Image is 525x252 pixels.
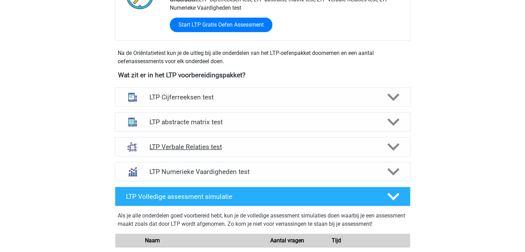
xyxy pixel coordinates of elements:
[124,88,142,106] img: cijferreeksen
[149,143,376,151] h4: LTP Verbale Relaties test
[262,236,311,245] div: Aantal vragen
[140,236,263,245] div: Naam
[112,112,413,132] a: abstracte matrices LTP abstracte matrix test
[115,49,410,66] div: Na de Oriëntatietest kun je de uitleg bij alle onderdelen van het LTP-oefenpakket doornemen en ee...
[126,193,376,201] h4: LTP Volledige assessment simulatie
[312,236,361,245] div: Tijd
[149,168,376,176] h4: LTP Numerieke Vaardigheden test
[118,71,407,79] h4: Wat zit er in het LTP voorbereidingspakket?
[124,163,142,181] img: numeriek redeneren
[149,118,376,126] h4: LTP abstracte matrix test
[112,87,413,107] a: cijferreeksen LTP Cijferreeksen test
[112,162,413,181] a: numeriek redeneren LTP Numerieke Vaardigheden test
[149,93,376,101] h4: LTP Cijferreeksen test
[112,187,413,206] a: LTP Volledige assessment simulatie
[124,113,142,131] img: abstracte matrices
[118,212,408,231] div: Als je alle onderdelen goed voorbereid hebt, kun je de volledige assessment simulaties doen waarb...
[112,137,413,156] a: analogieen LTP Verbale Relaties test
[124,138,142,156] img: analogieen
[170,18,272,32] a: Start LTP Gratis Oefen Assessment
